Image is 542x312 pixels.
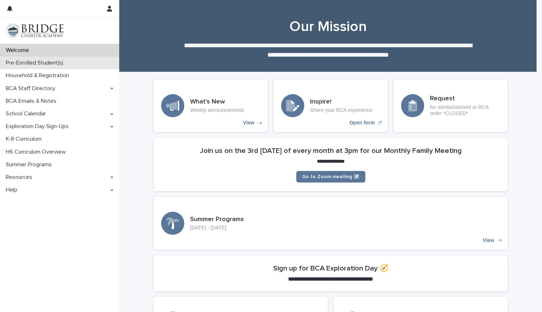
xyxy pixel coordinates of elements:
[3,47,35,54] p: Welcome
[3,123,74,130] p: Exploration Day Sign-Ups
[3,85,61,92] p: BCA Staff Directory
[154,197,508,250] a: View
[3,60,69,66] p: Pre-Enrolled Student(s)
[310,107,373,113] p: Share your BCA experience
[430,95,500,103] h3: Request
[3,186,23,193] p: Help
[243,120,254,126] p: View
[430,104,500,117] p: for reimbursement or BCA order *CLOSED*
[3,72,75,79] p: Household & Registration
[302,174,360,179] span: Go to Zoom meeting ↗️
[483,237,494,243] p: View
[273,264,388,273] h2: Sign up for BCA Exploration Day 🧭
[154,79,268,132] a: View
[190,225,244,231] p: [DATE] - [DATE]
[310,98,373,106] h3: Inspire!
[3,174,38,181] p: Resources
[6,23,64,38] img: V1C1m3IdTEidaUdm9Hs0
[296,171,365,183] a: Go to Zoom meeting ↗️
[151,18,505,35] h1: Our Mission
[200,146,462,155] h2: Join us on the 3rd [DATE] of every month at 3pm for our Monthly Family Meeting
[190,216,244,224] h3: Summer Programs
[3,98,62,105] p: BCA Emails & Notes
[3,110,52,117] p: School Calendar
[190,98,244,106] h3: What's New
[190,107,244,113] p: Weekly announcements
[3,149,72,155] p: HS Curriculum Overview
[3,161,57,168] p: Summer Programs
[274,79,388,132] a: Open form
[3,136,47,142] p: K-8 Curriculum
[349,120,375,126] p: Open form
